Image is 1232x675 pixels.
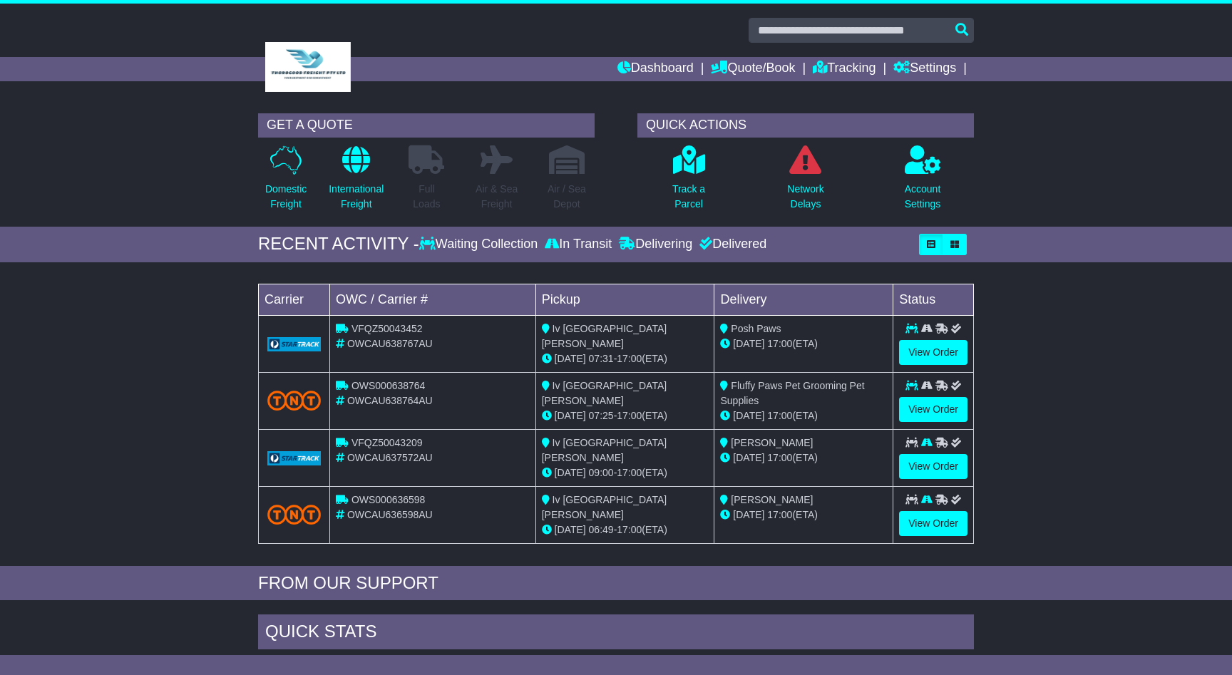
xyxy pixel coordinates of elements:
p: International Freight [329,182,384,212]
div: - (ETA) [542,408,709,423]
img: GetCarrierServiceLogo [267,451,321,465]
span: Iv [GEOGRAPHIC_DATA][PERSON_NAME] [542,494,667,520]
a: NetworkDelays [786,145,824,220]
span: [DATE] [555,524,586,535]
td: Delivery [714,284,893,315]
span: Iv [GEOGRAPHIC_DATA][PERSON_NAME] [542,437,667,463]
p: Account Settings [905,182,941,212]
span: [PERSON_NAME] [731,494,813,505]
span: [DATE] [733,410,764,421]
span: [DATE] [733,509,764,520]
span: OWCAU636598AU [347,509,433,520]
a: DomesticFreight [265,145,307,220]
a: View Order [899,397,967,422]
span: 09:00 [589,467,614,478]
p: Air & Sea Freight [476,182,518,212]
td: Status [893,284,974,315]
a: Tracking [813,57,876,81]
div: Delivered [696,237,766,252]
div: - (ETA) [542,522,709,537]
span: [DATE] [555,353,586,364]
td: Carrier [259,284,330,315]
p: Air / Sea Depot [548,182,586,212]
a: View Order [899,454,967,479]
a: Quote/Book [711,57,795,81]
div: (ETA) [720,336,887,351]
span: 17:00 [617,410,642,421]
span: [PERSON_NAME] [731,437,813,448]
img: TNT_Domestic.png [267,505,321,524]
span: OWS000636598 [351,494,426,505]
span: Iv [GEOGRAPHIC_DATA][PERSON_NAME] [542,380,667,406]
span: VFQZ50043452 [351,323,423,334]
div: (ETA) [720,450,887,465]
span: 06:49 [589,524,614,535]
img: TNT_Domestic.png [267,391,321,410]
a: Track aParcel [672,145,706,220]
a: AccountSettings [904,145,942,220]
div: - (ETA) [542,465,709,480]
span: 07:31 [589,353,614,364]
span: 17:00 [767,338,792,349]
span: VFQZ50043209 [351,437,423,448]
span: OWCAU637572AU [347,452,433,463]
div: Waiting Collection [419,237,541,252]
div: GET A QUOTE [258,113,595,138]
a: InternationalFreight [328,145,384,220]
p: Domestic Freight [265,182,307,212]
span: Posh Paws [731,323,781,334]
span: 17:00 [617,467,642,478]
p: Track a Parcel [672,182,705,212]
div: In Transit [541,237,615,252]
span: 17:00 [767,509,792,520]
span: 17:00 [767,410,792,421]
span: Fluffy Paws Pet Grooming Pet Supplies [720,380,864,406]
td: Pickup [535,284,714,315]
span: [DATE] [555,467,586,478]
div: (ETA) [720,507,887,522]
p: Full Loads [409,182,444,212]
div: Delivering [615,237,696,252]
p: Network Delays [787,182,823,212]
span: OWCAU638767AU [347,338,433,349]
div: Quick Stats [258,614,974,653]
span: Iv [GEOGRAPHIC_DATA][PERSON_NAME] [542,323,667,349]
div: RECENT ACTIVITY - [258,234,419,254]
div: FROM OUR SUPPORT [258,573,974,594]
div: - (ETA) [542,351,709,366]
img: GetCarrierServiceLogo [267,337,321,351]
a: Settings [893,57,956,81]
div: (ETA) [720,408,887,423]
span: 07:25 [589,410,614,421]
span: 17:00 [617,353,642,364]
a: View Order [899,511,967,536]
span: 17:00 [617,524,642,535]
span: [DATE] [733,452,764,463]
span: [DATE] [733,338,764,349]
span: 17:00 [767,452,792,463]
span: [DATE] [555,410,586,421]
span: OWS000638764 [351,380,426,391]
a: Dashboard [617,57,694,81]
a: View Order [899,340,967,365]
span: OWCAU638764AU [347,395,433,406]
td: OWC / Carrier # [330,284,536,315]
div: QUICK ACTIONS [637,113,974,138]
